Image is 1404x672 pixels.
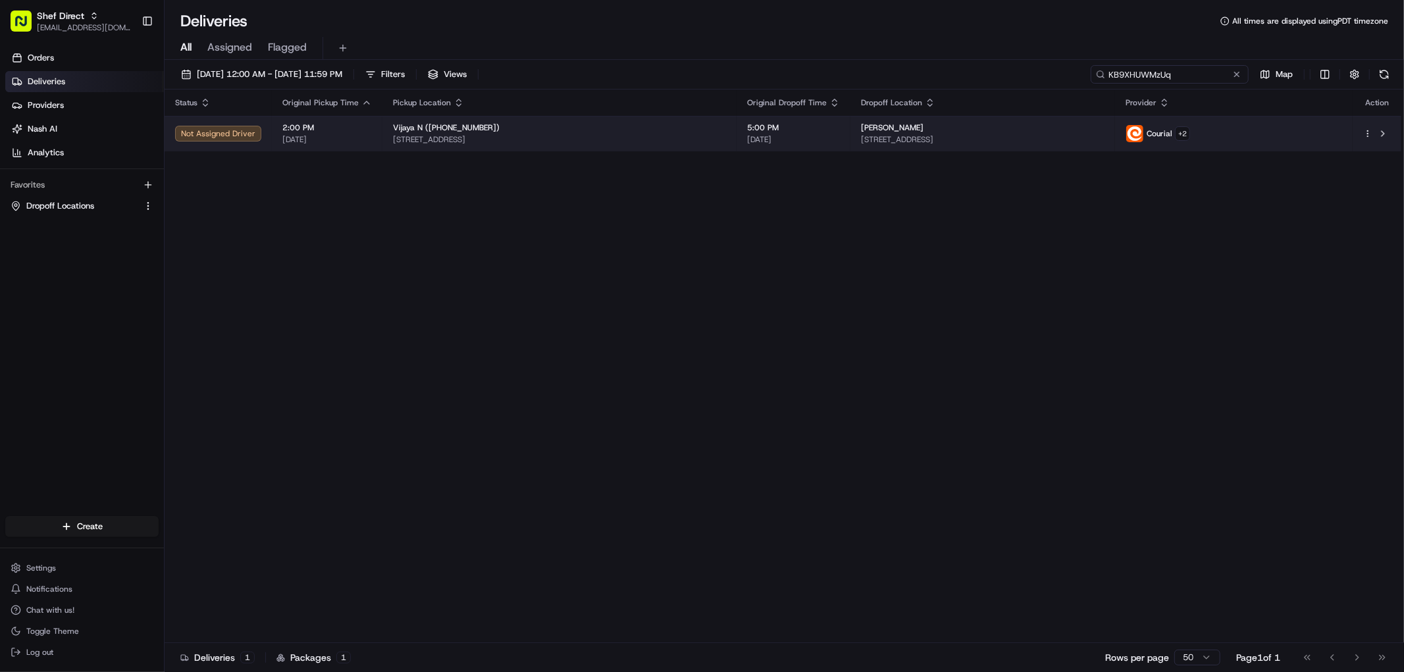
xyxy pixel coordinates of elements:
span: Nash AI [28,123,57,135]
span: Filters [381,68,405,80]
button: Chat with us! [5,601,159,619]
div: 📗 [13,260,24,271]
span: [STREET_ADDRESS] [861,134,1105,145]
span: Provider [1126,97,1157,108]
span: 2:00 PM [282,122,372,133]
button: +2 [1175,126,1190,141]
span: Courial [1147,128,1172,139]
span: Log out [26,647,53,658]
span: Flagged [268,39,307,55]
button: [DATE] 12:00 AM - [DATE] 11:59 PM [175,65,348,84]
img: 8571987876998_91fb9ceb93ad5c398215_72.jpg [28,126,51,149]
img: couriallogo.png [1126,125,1143,142]
a: 📗Knowledge Base [8,253,106,277]
img: Shef Support [13,192,34,213]
button: Toggle Theme [5,622,159,640]
p: Rows per page [1105,651,1169,664]
img: 1736555255976-a54dd68f-1ca7-489b-9aae-adbdc363a1c4 [13,126,37,149]
div: Past conversations [13,171,88,182]
button: Map [1254,65,1299,84]
a: Analytics [5,142,164,163]
span: Assigned [207,39,252,55]
span: Map [1276,68,1293,80]
img: Nash [13,13,39,39]
span: Create [77,521,103,532]
button: Settings [5,559,159,577]
div: 1 [240,652,255,663]
span: Knowledge Base [26,259,101,272]
span: [DATE] [102,204,129,215]
span: Notifications [26,584,72,594]
a: Nash AI [5,118,164,140]
div: We're available if you need us! [59,139,181,149]
span: Orders [28,52,54,64]
button: Filters [359,65,411,84]
a: Orders [5,47,164,68]
button: Dropoff Locations [5,195,159,217]
span: All times are displayed using PDT timezone [1232,16,1388,26]
button: Start new chat [224,130,240,145]
input: Clear [34,85,217,99]
span: Status [175,97,197,108]
span: Original Dropoff Time [747,97,827,108]
button: Shef Direct [37,9,84,22]
span: Toggle Theme [26,626,79,636]
button: Log out [5,643,159,661]
p: Welcome 👋 [13,53,240,74]
div: 💻 [111,260,122,271]
span: Dropoff Location [861,97,922,108]
div: Deliveries [180,651,255,664]
span: Settings [26,563,56,573]
div: Favorites [5,174,159,195]
span: Vijaya N ([PHONE_NUMBER]) [393,122,500,133]
h1: Deliveries [180,11,247,32]
span: Dropoff Locations [26,200,94,212]
button: Create [5,516,159,537]
span: Pickup Location [393,97,451,108]
button: Shef Direct[EMAIL_ADDRESS][DOMAIN_NAME] [5,5,136,37]
span: Deliveries [28,76,65,88]
a: Dropoff Locations [11,200,138,212]
button: Notifications [5,580,159,598]
span: [DATE] 12:00 AM - [DATE] 11:59 PM [197,68,342,80]
input: Type to search [1091,65,1249,84]
span: API Documentation [124,259,211,272]
a: 💻API Documentation [106,253,217,277]
span: [DATE] [282,134,372,145]
a: Powered byPylon [93,290,159,301]
span: [STREET_ADDRESS] [393,134,726,145]
button: [EMAIL_ADDRESS][DOMAIN_NAME] [37,22,131,33]
span: Shef Support [41,204,92,215]
div: Action [1363,97,1391,108]
button: See all [204,168,240,184]
span: Providers [28,99,64,111]
span: • [95,204,99,215]
div: Packages [276,651,351,664]
span: [PERSON_NAME] [861,122,923,133]
span: 5:00 PM [747,122,840,133]
span: Chat with us! [26,605,74,615]
span: Analytics [28,147,64,159]
div: Page 1 of 1 [1236,651,1280,664]
a: Providers [5,95,164,116]
div: Start new chat [59,126,216,139]
button: Views [422,65,473,84]
a: Deliveries [5,71,164,92]
div: 1 [336,652,351,663]
span: Original Pickup Time [282,97,359,108]
button: Refresh [1375,65,1393,84]
span: Views [444,68,467,80]
span: [DATE] [747,134,840,145]
span: All [180,39,192,55]
span: Pylon [131,291,159,301]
